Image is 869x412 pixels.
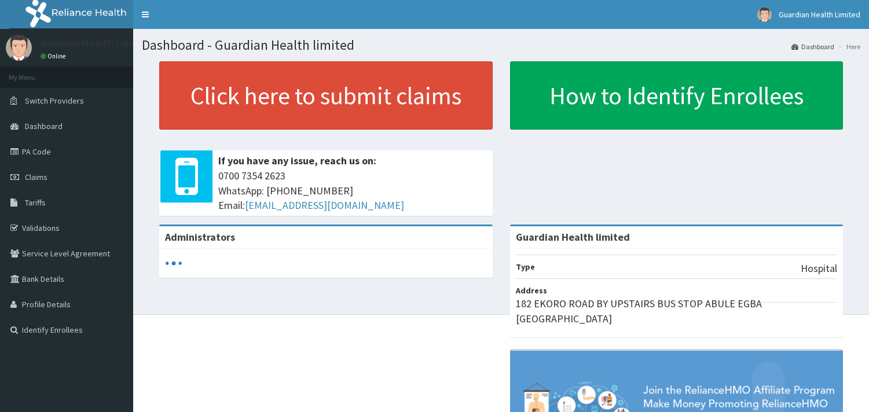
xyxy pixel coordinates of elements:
p: Guardian Health Limited [41,38,150,48]
span: Dashboard [25,121,63,131]
a: How to Identify Enrollees [510,61,844,130]
li: Here [835,42,860,51]
h1: Dashboard - Guardian Health limited [142,38,860,53]
span: Claims [25,172,47,182]
svg: audio-loading [165,255,182,272]
a: Click here to submit claims [159,61,493,130]
b: Address [516,285,547,296]
a: Dashboard [791,42,834,51]
p: Hospital [801,261,837,276]
span: Guardian Health Limited [779,9,860,20]
a: [EMAIL_ADDRESS][DOMAIN_NAME] [245,198,404,212]
strong: Guardian Health limited [516,230,630,244]
a: Online [41,52,68,60]
span: Switch Providers [25,95,84,106]
b: Type [516,262,535,272]
img: User Image [6,35,32,61]
b: Administrators [165,230,235,244]
b: If you have any issue, reach us on: [218,154,376,167]
img: User Image [757,8,772,22]
span: Tariffs [25,197,46,208]
p: 182 EKORO ROAD BY UPSTAIRS BUS STOP ABULE EGBA [GEOGRAPHIC_DATA] [516,296,838,326]
span: 0700 7354 2623 WhatsApp: [PHONE_NUMBER] Email: [218,168,487,213]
